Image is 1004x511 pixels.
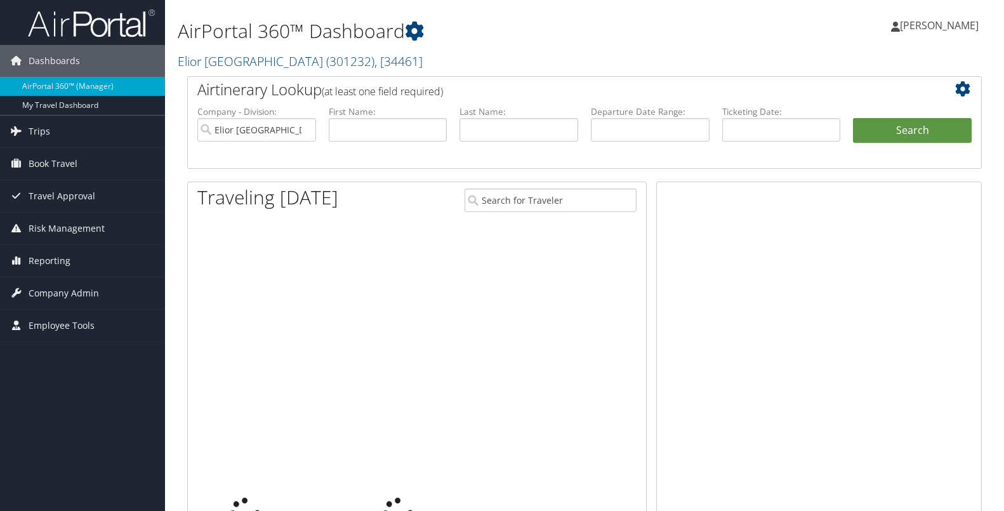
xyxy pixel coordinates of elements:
span: Dashboards [29,45,80,77]
span: (at least one field required) [322,84,443,98]
span: Travel Approval [29,180,95,212]
span: Company Admin [29,277,99,309]
a: Elior [GEOGRAPHIC_DATA] [178,53,423,70]
span: Risk Management [29,213,105,244]
a: [PERSON_NAME] [891,6,991,44]
span: , [ 34461 ] [374,53,423,70]
label: Departure Date Range: [591,105,710,118]
span: Reporting [29,245,70,277]
h1: AirPortal 360™ Dashboard [178,18,720,44]
label: Company - Division: [197,105,316,118]
span: Employee Tools [29,310,95,342]
button: Search [853,118,972,143]
span: Trips [29,116,50,147]
h2: Airtinerary Lookup [197,79,906,100]
h1: Traveling [DATE] [197,184,338,211]
span: ( 301232 ) [326,53,374,70]
span: Book Travel [29,148,77,180]
span: [PERSON_NAME] [900,18,979,32]
img: airportal-logo.png [28,8,155,38]
label: Ticketing Date: [722,105,841,118]
label: Last Name: [459,105,578,118]
input: Search for Traveler [465,189,637,212]
label: First Name: [329,105,447,118]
